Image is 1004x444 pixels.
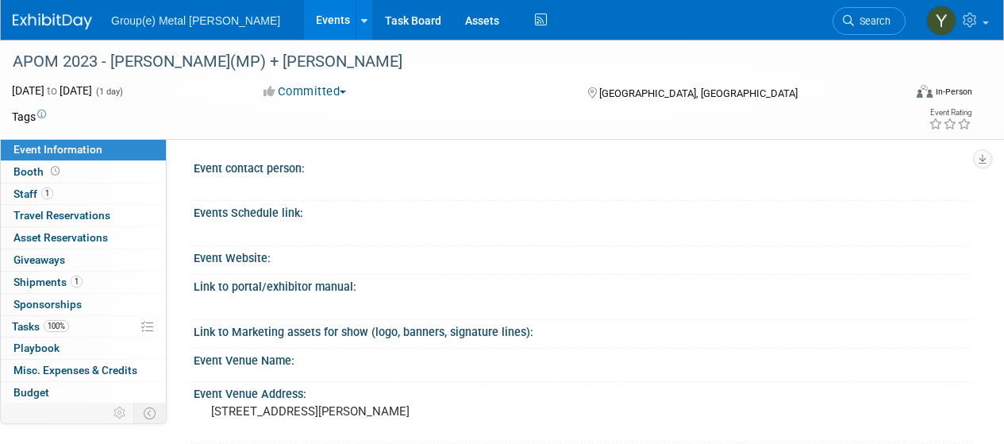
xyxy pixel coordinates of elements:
span: [GEOGRAPHIC_DATA], [GEOGRAPHIC_DATA] [599,87,798,99]
a: Budget [1,382,166,403]
a: Sponsorships [1,294,166,315]
div: Event Rating [929,109,971,117]
span: 1 [71,276,83,288]
a: Playbook [1,338,166,359]
td: Personalize Event Tab Strip [106,403,134,423]
span: Shipments [13,276,83,288]
span: Event Information [13,143,102,156]
td: Tags [12,109,46,125]
span: Staff [13,187,53,200]
a: Asset Reservations [1,227,166,249]
span: Booth not reserved yet [48,165,63,177]
span: to [44,84,60,97]
div: Event Website: [194,246,972,266]
a: Tasks100% [1,316,166,338]
span: Playbook [13,342,60,354]
div: Event contact person: [194,156,972,176]
span: Tasks [12,320,69,333]
a: Search [833,7,906,35]
span: Sponsorships [13,298,82,311]
span: (1 day) [94,87,123,97]
img: ExhibitDay [13,14,92,29]
a: Staff1 [1,183,166,205]
div: Events Schedule link: [194,201,972,221]
span: Giveaways [13,253,65,266]
div: Event Venue Address: [194,382,972,402]
a: Misc. Expenses & Credits [1,360,166,381]
a: Event Information [1,139,166,160]
a: Shipments1 [1,272,166,293]
span: Booth [13,165,63,178]
div: Link to portal/exhibitor manual: [194,275,972,295]
button: Committed [258,83,352,100]
span: [DATE] [DATE] [12,84,92,97]
td: Toggle Event Tabs [134,403,167,423]
a: Booth [1,161,166,183]
a: Travel Reservations [1,205,166,226]
span: Group(e) Metal [PERSON_NAME] [111,14,280,27]
span: Misc. Expenses & Credits [13,364,137,376]
img: Format-Inperson.png [917,85,933,98]
div: APOM 2023 - [PERSON_NAME](MP) + [PERSON_NAME] [7,48,891,76]
img: Yannick Taillon [926,6,956,36]
span: 100% [44,320,69,332]
div: Event Venue Name: [194,349,972,369]
pre: [STREET_ADDRESS][PERSON_NAME] [211,404,501,419]
span: Travel Reservations [13,209,110,222]
div: Event Format [832,83,972,106]
span: Budget [13,386,49,399]
div: In-Person [935,86,972,98]
span: Search [854,15,891,27]
span: 1 [41,187,53,199]
a: Giveaways [1,249,166,271]
span: Asset Reservations [13,231,108,244]
div: Link to Marketing assets for show (logo, banners, signature lines): [194,320,972,340]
